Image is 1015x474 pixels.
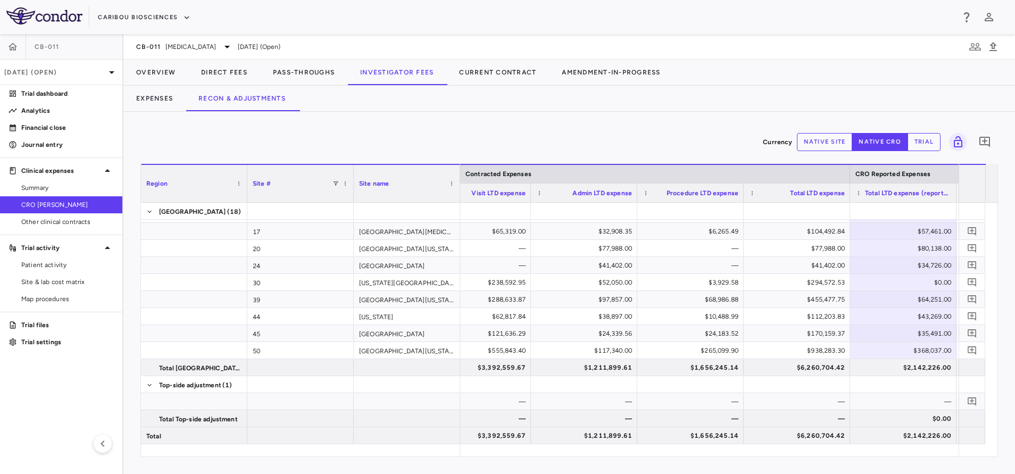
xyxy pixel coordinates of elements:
button: Add comment [965,309,979,323]
div: 50 [247,342,354,359]
button: Add comment [965,343,979,357]
span: Other clinical contracts [21,217,114,227]
svg: Add comment [967,328,977,338]
div: $1,211,899.61 [540,427,632,444]
div: $0.00 [860,274,951,291]
p: Trial dashboard [21,89,114,98]
div: [GEOGRAPHIC_DATA] [354,257,460,273]
span: Contracted Expenses [465,170,531,178]
button: Add comment [965,292,979,306]
span: Site # [253,180,271,187]
span: Total [146,428,161,445]
span: Site & lab cost matrix [21,277,114,287]
div: [GEOGRAPHIC_DATA][US_STATE] ([GEOGRAPHIC_DATA]) [354,342,460,359]
button: Caribou Biosciences [98,9,190,26]
span: Procedure LTD expense [667,189,738,197]
div: — [860,393,951,410]
span: (1) [222,377,232,394]
div: — [434,410,526,427]
button: Direct Fees [188,60,260,85]
div: $265,099.90 [647,342,738,359]
div: $3,929.58 [647,274,738,291]
span: Summary [21,183,114,193]
span: Total LTD expense [790,189,845,197]
svg: Add comment [967,294,977,304]
div: — [540,410,632,427]
svg: Add comment [967,243,977,253]
span: [MEDICAL_DATA] [165,42,217,52]
svg: Add comment [967,396,977,406]
button: Add comment [965,275,979,289]
svg: Add comment [967,260,977,270]
div: 39 [247,291,354,307]
div: $24,183.52 [647,325,738,342]
div: $555,843.40 [434,342,526,359]
div: $1,656,245.14 [647,427,738,444]
div: $938,283.30 [753,342,845,359]
span: Total [GEOGRAPHIC_DATA] [159,360,241,377]
p: Analytics [21,106,114,115]
div: 17 [247,223,354,239]
div: [GEOGRAPHIC_DATA][MEDICAL_DATA] [354,223,460,239]
button: Add comment [965,394,979,409]
div: [GEOGRAPHIC_DATA] [354,325,460,342]
div: $32,908.35 [540,223,632,240]
div: 30 [247,274,354,290]
div: $52,050.00 [540,274,632,291]
button: Add comment [965,241,979,255]
p: Trial settings [21,337,114,347]
div: $34,726.00 [860,257,951,274]
div: $288,633.87 [434,291,526,308]
div: $2,142,226.00 [860,427,951,444]
div: $112,203.83 [753,308,845,325]
div: $38,897.00 [540,308,632,325]
div: $64,251.00 [860,291,951,308]
div: $3,392,559.67 [434,359,526,376]
div: — [647,393,738,410]
p: Journal entry [21,140,114,149]
div: — [540,393,632,410]
div: $6,260,704.42 [753,427,845,444]
span: Patient activity [21,260,114,270]
div: $35,491.00 [860,325,951,342]
p: Trial files [21,320,114,330]
span: Total Top-side adjustment [159,411,238,428]
div: $2,142,226.00 [860,359,951,376]
div: $294,572.53 [753,274,845,291]
button: Add comment [965,224,979,238]
span: Map procedures [21,294,114,304]
div: $41,402.00 [753,257,845,274]
button: Add comment [965,207,979,221]
p: Clinical expenses [21,166,101,176]
button: Pass-Throughs [260,60,347,85]
p: Financial close [21,123,114,132]
div: $455,477.75 [753,291,845,308]
span: Total LTD expense (reported) [865,189,951,197]
span: [DATE] (Open) [238,42,281,52]
button: Recon & Adjustments [186,86,298,111]
div: $1,656,245.14 [647,359,738,376]
button: native cro [852,133,908,151]
span: Region [146,180,168,187]
div: $77,988.00 [540,240,632,257]
div: $65,319.00 [434,223,526,240]
div: $10,488.99 [647,308,738,325]
div: $77,988.00 [753,240,845,257]
div: — [647,257,738,274]
span: Visit LTD expense [471,189,526,197]
div: — [647,240,738,257]
button: Expenses [123,86,186,111]
div: 45 [247,325,354,342]
span: You do not have permission to lock or unlock grids [945,133,967,151]
div: 44 [247,308,354,325]
span: CRO Reported Expenses [855,170,930,178]
span: CB-011 [35,43,60,51]
div: $6,265.49 [647,223,738,240]
div: $238,592.95 [434,274,526,291]
div: $368,037.00 [860,342,951,359]
span: CB-011 [136,43,161,51]
span: (18) [227,203,242,220]
svg: Add comment [967,311,977,321]
div: $121,636.29 [434,325,526,342]
div: — [434,257,526,274]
